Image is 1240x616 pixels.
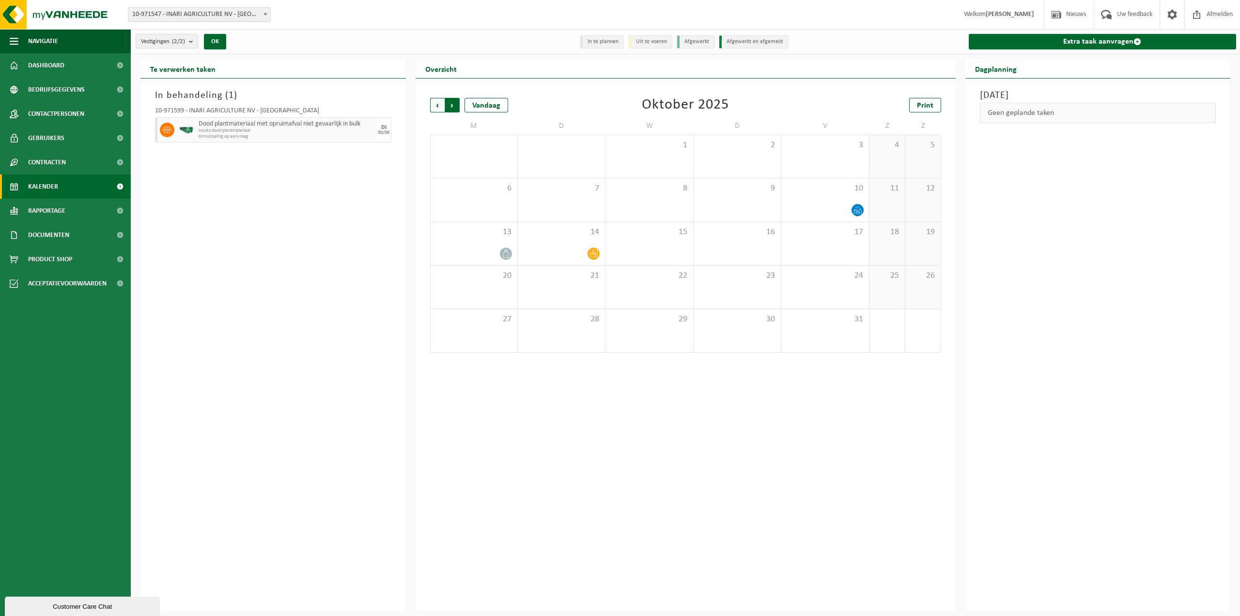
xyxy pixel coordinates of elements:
[698,227,776,237] span: 16
[28,271,107,296] span: Acceptatievoorwaarden
[140,59,225,78] h2: Te verwerken taken
[698,270,776,281] span: 23
[698,183,776,194] span: 9
[523,314,600,325] span: 28
[698,314,776,325] span: 30
[605,117,693,135] td: W
[910,227,936,237] span: 19
[986,11,1034,18] strong: [PERSON_NAME]
[874,140,900,151] span: 4
[155,108,391,117] div: 10-971599 - INARI AGRICULTURE NV - [GEOGRAPHIC_DATA]
[580,35,624,48] li: In te plannen
[523,270,600,281] span: 21
[5,595,162,616] iframe: chat widget
[610,183,688,194] span: 8
[28,126,64,150] span: Gebruikers
[435,227,512,237] span: 13
[128,7,271,22] span: 10-971547 - INARI AGRICULTURE NV - DEINZE
[136,34,198,48] button: Vestigingen(2/2)
[28,78,85,102] span: Bedrijfsgegevens
[416,59,466,78] h2: Overzicht
[199,120,374,128] span: Dood plantmateriaal met opruimafval niet gevaarlijk in bulk
[786,314,864,325] span: 31
[518,117,605,135] td: D
[610,227,688,237] span: 15
[378,130,389,135] div: 30/09
[786,183,864,194] span: 10
[910,270,936,281] span: 26
[381,125,387,130] div: DI
[28,53,64,78] span: Dashboard
[445,98,460,112] span: Volgende
[610,140,688,151] span: 1
[965,59,1026,78] h2: Dagplanning
[786,140,864,151] span: 3
[435,183,512,194] span: 6
[969,34,1237,49] a: Extra taak aanvragen
[874,227,900,237] span: 18
[917,102,933,110] span: Print
[677,35,714,48] li: Afgewerkt
[781,117,869,135] td: V
[610,314,688,325] span: 29
[786,227,864,237] span: 17
[465,98,508,112] div: Vandaag
[28,102,84,126] span: Contactpersonen
[909,98,941,112] a: Print
[430,117,518,135] td: M
[910,140,936,151] span: 5
[905,117,941,135] td: Z
[610,270,688,281] span: 22
[874,183,900,194] span: 11
[698,140,776,151] span: 2
[874,270,900,281] span: 25
[980,103,1216,123] div: Geen geplande taken
[172,38,185,45] count: (2/2)
[28,199,65,223] span: Rapportage
[523,227,600,237] span: 14
[435,314,512,325] span: 27
[155,88,391,103] h3: In behandeling ( )
[141,34,185,49] span: Vestigingen
[629,35,672,48] li: Uit te voeren
[869,117,905,135] td: Z
[229,91,234,100] span: 1
[910,183,936,194] span: 12
[28,223,69,247] span: Documenten
[28,29,58,53] span: Navigatie
[204,34,226,49] button: OK
[980,88,1216,103] h3: [DATE]
[28,174,58,199] span: Kalender
[430,98,445,112] span: Vorige
[179,126,194,134] img: HK-RS-14-GN-00
[786,270,864,281] span: 24
[199,134,374,140] span: Omwisseling op aanvraag
[523,183,600,194] span: 7
[28,150,66,174] span: Contracten
[642,98,729,112] div: Oktober 2025
[28,247,72,271] span: Product Shop
[719,35,788,48] li: Afgewerkt en afgemeld
[435,270,512,281] span: 20
[199,128,374,134] span: Hookx dood plantmateriaal
[694,117,781,135] td: D
[128,8,270,21] span: 10-971547 - INARI AGRICULTURE NV - DEINZE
